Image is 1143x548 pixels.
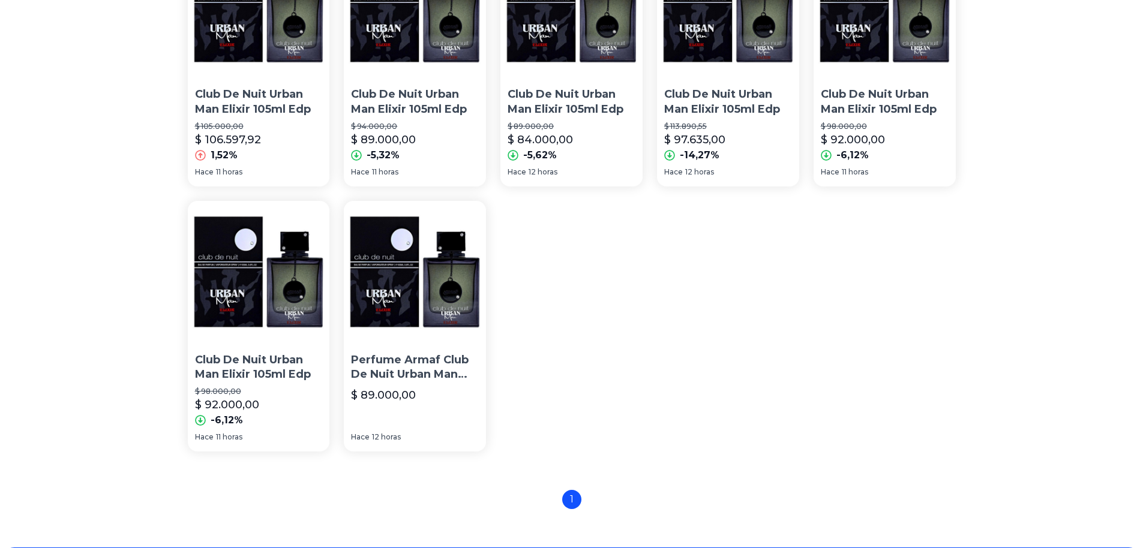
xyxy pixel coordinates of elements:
[821,122,949,131] p: $ 98.000,00
[523,148,557,162] p: -5,62%
[664,87,792,117] p: Club De Nuit Urban Man Elixir 105ml Edp
[351,432,370,442] span: Hace
[195,353,323,383] p: Club De Nuit Urban Man Elixir 105ml Edp
[836,148,869,162] p: -6,12%
[351,167,370,177] span: Hace
[344,201,486,451] a: Perfume Armaf Club De Nuit Urban Man Elixir Edp 105mlPerfume Armaf Club De Nuit Urban Man Elixir ...
[351,122,479,131] p: $ 94.000,00
[216,167,242,177] span: 11 horas
[211,413,243,427] p: -6,12%
[351,131,416,148] p: $ 89.000,00
[211,148,238,162] p: 1,52%
[195,122,323,131] p: $ 105.000,00
[372,432,401,442] span: 12 horas
[372,167,398,177] span: 11 horas
[195,87,323,117] p: Club De Nuit Urban Man Elixir 105ml Edp
[188,201,330,451] a: Club De Nuit Urban Man Elixir 105ml EdpClub De Nuit Urban Man Elixir 105ml Edp$ 98.000,00$ 92.000...
[821,167,839,177] span: Hace
[821,131,885,148] p: $ 92.000,00
[188,201,330,343] img: Club De Nuit Urban Man Elixir 105ml Edp
[351,87,479,117] p: Club De Nuit Urban Man Elixir 105ml Edp
[821,87,949,117] p: Club De Nuit Urban Man Elixir 105ml Edp
[195,396,259,413] p: $ 92.000,00
[367,148,400,162] p: -5,32%
[680,148,719,162] p: -14,27%
[842,167,868,177] span: 11 horas
[344,201,486,343] img: Perfume Armaf Club De Nuit Urban Man Elixir Edp 105ml
[664,131,725,148] p: $ 97.635,00
[216,432,242,442] span: 11 horas
[195,131,261,148] p: $ 106.597,92
[508,122,635,131] p: $ 89.000,00
[529,167,557,177] span: 12 horas
[508,167,526,177] span: Hace
[508,131,573,148] p: $ 84.000,00
[351,353,479,383] p: Perfume Armaf Club De Nuit Urban Man Elixir Edp 105ml
[195,167,214,177] span: Hace
[351,387,416,404] p: $ 89.000,00
[664,167,683,177] span: Hace
[664,122,792,131] p: $ 113.890,55
[195,432,214,442] span: Hace
[685,167,714,177] span: 12 horas
[195,387,323,396] p: $ 98.000,00
[508,87,635,117] p: Club De Nuit Urban Man Elixir 105ml Edp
